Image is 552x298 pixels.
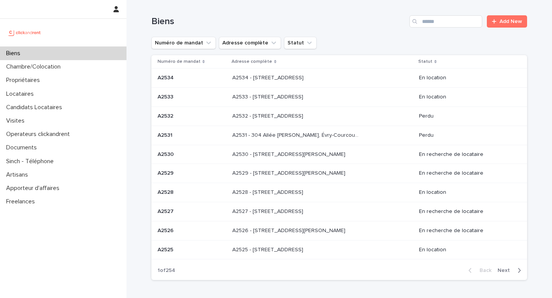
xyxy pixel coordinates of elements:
tr: A2531A2531 A2531 - 304 Allée [PERSON_NAME], Évry-Courcouronnes 91000A2531 - 304 Allée [PERSON_NAM... [151,126,527,145]
span: Add New [499,19,522,24]
p: A2529 [158,169,175,177]
button: Adresse complète [219,37,281,49]
p: Biens [3,50,26,57]
p: Perdu [419,113,515,120]
button: Numéro de mandat [151,37,216,49]
p: En location [419,94,515,100]
tr: A2528A2528 A2528 - [STREET_ADDRESS]A2528 - [STREET_ADDRESS] En location [151,183,527,202]
p: Apporteur d'affaires [3,185,66,192]
tr: A2532A2532 A2532 - [STREET_ADDRESS]A2532 - [STREET_ADDRESS] Perdu [151,106,527,126]
input: Search [409,15,482,28]
p: A2532 [158,111,175,120]
p: En recherche de locataire [419,170,515,177]
p: En recherche de locataire [419,228,515,234]
p: Numéro de mandat [158,57,200,66]
p: A2528 [158,188,175,196]
tr: A2525A2525 A2525 - [STREET_ADDRESS]A2525 - [STREET_ADDRESS] En location [151,240,527,259]
p: A2531 [158,131,174,139]
p: Documents [3,144,43,151]
span: Back [475,268,491,273]
p: En recherche de locataire [419,208,515,215]
tr: A2534A2534 A2534 - [STREET_ADDRESS]A2534 - [STREET_ADDRESS] En location [151,69,527,88]
p: A2532 - [STREET_ADDRESS] [232,111,305,120]
button: Back [462,267,495,274]
p: A2530 [158,150,175,158]
p: Freelances [3,198,41,205]
p: En location [419,75,515,81]
p: A2534 [158,73,175,81]
p: A2527 [158,207,175,215]
p: A2529 - 14 rue Honoré de Balzac, Garges-lès-Gonesse 95140 [232,169,347,177]
tr: A2530A2530 A2530 - [STREET_ADDRESS][PERSON_NAME]A2530 - [STREET_ADDRESS][PERSON_NAME] En recherch... [151,145,527,164]
p: Propriétaires [3,77,46,84]
p: 1 of 254 [151,261,181,280]
tr: A2527A2527 A2527 - [STREET_ADDRESS]A2527 - [STREET_ADDRESS] En recherche de locataire [151,202,527,221]
a: Add New [487,15,527,28]
p: Artisans [3,171,34,178]
p: En recherche de locataire [419,151,515,158]
p: Perdu [419,132,515,139]
span: Next [498,268,514,273]
p: Statut [418,57,432,66]
h1: Biens [151,16,406,27]
p: Visites [3,117,31,124]
p: A2528 - [STREET_ADDRESS] [232,188,305,196]
p: A2526 - [STREET_ADDRESS][PERSON_NAME] [232,226,347,234]
p: En location [419,247,515,253]
p: Chambre/Colocation [3,63,67,70]
p: Sinch - Téléphone [3,158,60,165]
tr: A2526A2526 A2526 - [STREET_ADDRESS][PERSON_NAME]A2526 - [STREET_ADDRESS][PERSON_NAME] En recherch... [151,221,527,240]
p: A2534 - 134 Cours Aquitaine, Boulogne-Billancourt 92100 [232,73,305,81]
p: A2525 - [STREET_ADDRESS] [232,245,305,253]
img: UCB0brd3T0yccxBKYDjQ [6,25,43,40]
tr: A2533A2533 A2533 - [STREET_ADDRESS]A2533 - [STREET_ADDRESS] En location [151,88,527,107]
p: Candidats Locataires [3,104,68,111]
p: A2530 - [STREET_ADDRESS][PERSON_NAME] [232,150,347,158]
p: A2533 [158,92,175,100]
p: Adresse complète [232,57,272,66]
button: Statut [284,37,317,49]
p: A2531 - 304 Allée Pablo Neruda, Évry-Courcouronnes 91000 [232,131,361,139]
p: Operateurs clickandrent [3,131,76,138]
tr: A2529A2529 A2529 - [STREET_ADDRESS][PERSON_NAME]A2529 - [STREET_ADDRESS][PERSON_NAME] En recherch... [151,164,527,183]
button: Next [495,267,527,274]
p: Locataires [3,90,40,98]
p: A2526 [158,226,175,234]
p: A2533 - [STREET_ADDRESS] [232,92,305,100]
p: En location [419,189,515,196]
p: A2527 - [STREET_ADDRESS] [232,207,305,215]
p: A2525 [158,245,175,253]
